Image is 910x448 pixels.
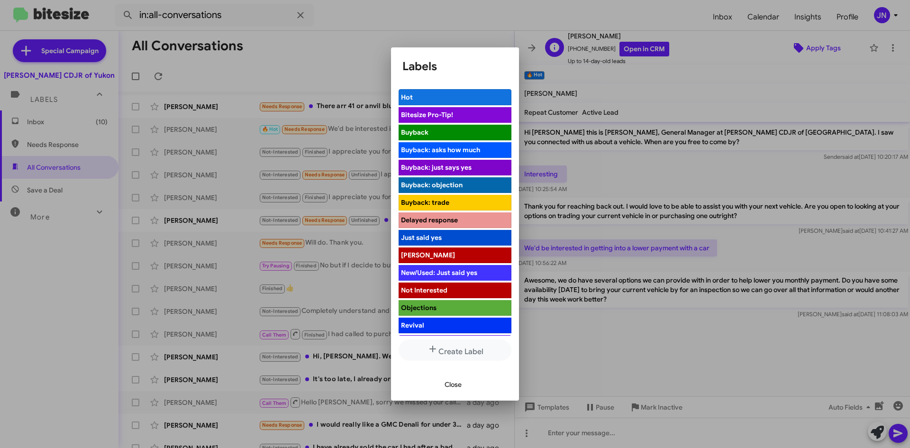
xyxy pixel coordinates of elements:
[401,93,413,101] span: Hot
[445,376,462,393] span: Close
[401,268,477,277] span: New/Used: Just said yes
[401,233,442,242] span: Just said yes
[437,376,469,393] button: Close
[401,128,428,137] span: Buyback
[401,181,463,189] span: Buyback: objection
[401,163,472,172] span: Buyback: just says yes
[401,198,449,207] span: Buyback: trade
[399,339,511,361] button: Create Label
[401,321,424,329] span: Revival
[401,216,458,224] span: Delayed response
[401,110,453,119] span: Bitesize Pro-Tip!
[401,303,437,312] span: Objections
[401,251,455,259] span: [PERSON_NAME]
[402,59,508,74] h1: Labels
[401,146,480,154] span: Buyback: asks how much
[401,286,447,294] span: Not Interested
